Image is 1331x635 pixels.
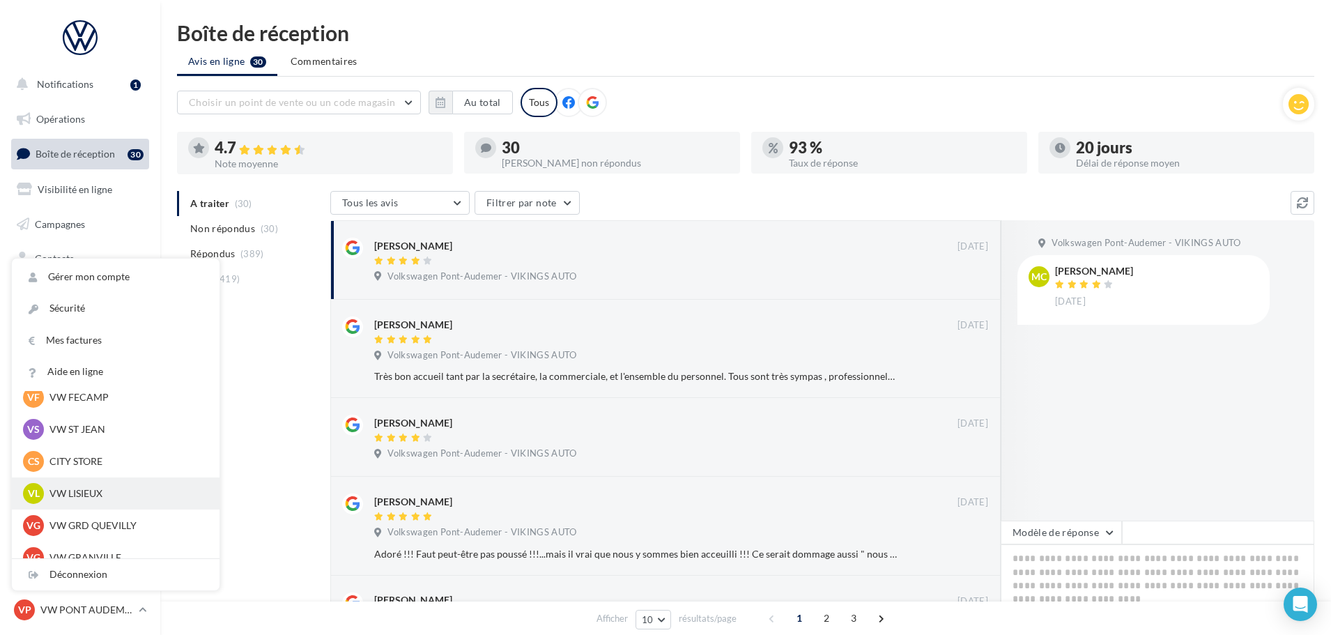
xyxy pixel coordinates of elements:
[40,603,133,617] p: VW PONT AUDEMER
[679,612,737,625] span: résultats/page
[18,603,31,617] span: VP
[177,22,1314,43] div: Boîte de réception
[374,416,452,430] div: [PERSON_NAME]
[374,495,452,509] div: [PERSON_NAME]
[215,159,442,169] div: Note moyenne
[1055,296,1086,308] span: [DATE]
[261,223,278,234] span: (30)
[177,91,421,114] button: Choisir un point de vente ou un code magasin
[38,183,112,195] span: Visibilité en ligne
[190,247,236,261] span: Répondus
[11,597,149,623] a: VP VW PONT AUDEMER
[475,191,580,215] button: Filtrer par note
[957,595,988,608] span: [DATE]
[49,390,203,404] p: VW FECAMP
[387,526,576,539] span: Volkswagen Pont-Audemer - VIKINGS AUTO
[49,454,203,468] p: CITY STORE
[8,279,152,308] a: Médiathèque
[8,348,152,389] a: PLV et print personnalisable
[27,422,40,436] span: VS
[130,79,141,91] div: 1
[49,551,203,565] p: VW GRANVILLE
[189,96,395,108] span: Choisir un point de vente ou un code magasin
[429,91,513,114] button: Au total
[12,325,220,356] a: Mes factures
[28,487,40,500] span: VL
[815,607,838,629] span: 2
[35,217,85,229] span: Campagnes
[12,356,220,388] a: Aide en ligne
[8,210,152,239] a: Campagnes
[36,148,115,160] span: Boîte de réception
[502,158,729,168] div: [PERSON_NAME] non répondus
[521,88,557,117] div: Tous
[26,551,40,565] span: VG
[597,612,628,625] span: Afficher
[215,140,442,156] div: 4.7
[387,349,576,362] span: Volkswagen Pont-Audemer - VIKINGS AUTO
[843,607,865,629] span: 3
[8,314,152,343] a: Calendrier
[49,519,203,533] p: VW GRD QUEVILLY
[1284,588,1317,621] div: Open Intercom Messenger
[1001,521,1122,544] button: Modèle de réponse
[26,519,40,533] span: VG
[12,559,220,590] div: Déconnexion
[957,418,988,430] span: [DATE]
[8,175,152,204] a: Visibilité en ligne
[36,113,85,125] span: Opérations
[12,261,220,293] a: Gérer mon compte
[374,593,452,607] div: [PERSON_NAME]
[28,454,40,468] span: CS
[387,270,576,283] span: Volkswagen Pont-Audemer - VIKINGS AUTO
[1052,237,1240,250] span: Volkswagen Pont-Audemer - VIKINGS AUTO
[957,240,988,253] span: [DATE]
[8,139,152,169] a: Boîte de réception30
[330,191,470,215] button: Tous les avis
[128,149,144,160] div: 30
[27,390,40,404] span: VF
[374,318,452,332] div: [PERSON_NAME]
[49,487,203,500] p: VW LISIEUX
[8,70,146,99] button: Notifications 1
[35,252,74,264] span: Contacts
[217,273,240,284] span: (419)
[1076,140,1303,155] div: 20 jours
[642,614,654,625] span: 10
[387,447,576,460] span: Volkswagen Pont-Audemer - VIKINGS AUTO
[452,91,513,114] button: Au total
[1055,266,1133,276] div: [PERSON_NAME]
[788,607,810,629] span: 1
[636,610,671,629] button: 10
[240,248,264,259] span: (389)
[789,158,1016,168] div: Taux de réponse
[342,197,399,208] span: Tous les avis
[8,244,152,273] a: Contacts
[374,239,452,253] div: [PERSON_NAME]
[957,496,988,509] span: [DATE]
[374,547,898,561] div: Adoré !!! Faut peut-être pas poussé !!!...mais il vrai que nous y sommes bien acceuilli !!! Ce se...
[291,54,357,68] span: Commentaires
[957,319,988,332] span: [DATE]
[1031,270,1047,284] span: MC
[37,78,93,90] span: Notifications
[49,422,203,436] p: VW ST JEAN
[374,369,898,383] div: Très bon accueil tant par la secrétaire, la commerciale, et l'ensemble du personnel. Tous sont tr...
[1076,158,1303,168] div: Délai de réponse moyen
[8,105,152,134] a: Opérations
[789,140,1016,155] div: 93 %
[8,395,152,436] a: Campagnes DataOnDemand
[12,293,220,324] a: Sécurité
[190,222,255,236] span: Non répondus
[502,140,729,155] div: 30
